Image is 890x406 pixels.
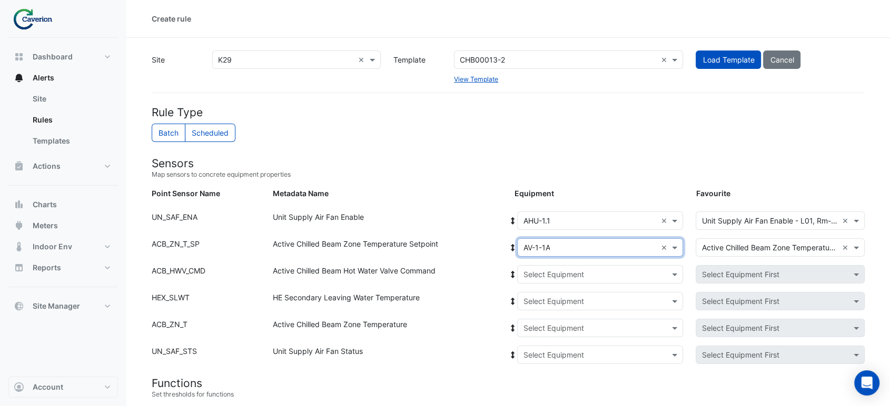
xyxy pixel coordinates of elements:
[145,319,266,341] div: ACB_ZN_T
[696,319,865,337] app-favourites-select: Select Favourite
[8,156,118,177] button: Actions
[508,296,518,307] span: Copy equipment to all points
[8,67,118,88] button: Alerts
[696,346,865,364] app-favourites-select: Select Favourite
[266,319,508,341] div: Active Chilled Beam Zone Temperature
[33,241,72,252] span: Indoor Env
[145,265,266,288] div: ACB_HWV_CMD
[145,211,266,234] div: UN_SAF_ENA
[696,211,865,230] app-favourites-select: Select Favourite
[14,199,24,210] app-icon: Charts
[14,52,24,62] app-icon: Dashboard
[152,189,220,198] strong: Point Sensor Name
[696,189,730,198] strong: Favourite
[185,124,235,142] label: Scheduled
[14,161,24,171] app-icon: Actions
[8,236,118,257] button: Indoor Env
[13,8,60,29] img: Company Logo
[660,54,669,65] span: Clear
[152,390,865,399] small: Set thresholds for functions
[8,194,118,215] button: Charts
[696,292,865,310] app-favourites-select: Select Favourite
[854,370,879,395] div: Open Intercom Messenger
[508,269,518,280] span: Copy equipment to all points
[33,161,61,171] span: Actions
[842,242,851,253] span: Clear
[517,319,683,337] app-equipment-select: Select Equipment
[515,189,554,198] strong: Equipment
[33,382,63,392] span: Account
[8,377,118,398] button: Account
[14,241,24,252] app-icon: Indoor Env
[517,211,683,230] app-equipment-select: Select Equipment
[8,88,118,156] div: Alerts
[152,377,865,390] h4: Functions
[14,220,24,231] app-icon: Meters
[14,262,24,273] app-icon: Reports
[24,109,118,130] a: Rules
[508,349,518,360] span: Copy equipment to all points
[8,46,118,67] button: Dashboard
[266,292,508,314] div: HE Secondary Leaving Water Temperature
[152,157,865,170] h4: Sensors
[8,296,118,317] button: Site Manager
[517,238,683,257] app-equipment-select: Select Equipment
[14,73,24,83] app-icon: Alerts
[145,238,266,261] div: ACB_ZN_T_SP
[696,50,761,69] button: Load Template
[266,346,508,368] div: Unit Supply Air Fan Status
[152,13,191,24] div: Create rule
[33,262,61,273] span: Reports
[517,292,683,310] app-equipment-select: Select Equipment
[152,106,865,119] h4: Rule Type
[152,124,185,142] label: Batch
[763,50,800,69] button: Cancel
[454,75,498,83] a: View Template
[8,257,118,278] button: Reports
[273,189,329,198] strong: Metadata Name
[508,242,518,253] span: Copy equipment to all points
[14,301,24,311] app-icon: Site Manager
[358,54,367,65] span: Clear
[33,52,73,62] span: Dashboard
[24,88,118,109] a: Site
[842,215,851,226] span: Clear
[145,292,266,314] div: HEX_SLWT
[8,215,118,236] button: Meters
[696,265,865,283] app-favourites-select: Select Favourite
[33,220,58,231] span: Meters
[660,215,669,226] span: Clear
[387,50,448,84] label: Template
[145,50,206,84] label: Site
[145,346,266,368] div: UN_SAF_STS
[517,346,683,364] app-equipment-select: Select Equipment
[33,73,54,83] span: Alerts
[660,242,669,253] span: Clear
[517,265,683,283] app-equipment-select: Select Equipment
[33,199,57,210] span: Charts
[266,211,508,234] div: Unit Supply Air Fan Enable
[508,322,518,333] span: Copy equipment to all points
[266,238,508,261] div: Active Chilled Beam Zone Temperature Setpoint
[696,238,865,257] app-favourites-select: Select Favourite
[24,130,118,151] a: Templates
[33,301,80,311] span: Site Manager
[266,265,508,288] div: Active Chilled Beam Hot Water Valve Command
[508,215,518,226] span: Copy equipment to all points
[152,170,865,179] small: Map sensors to concrete equipment properties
